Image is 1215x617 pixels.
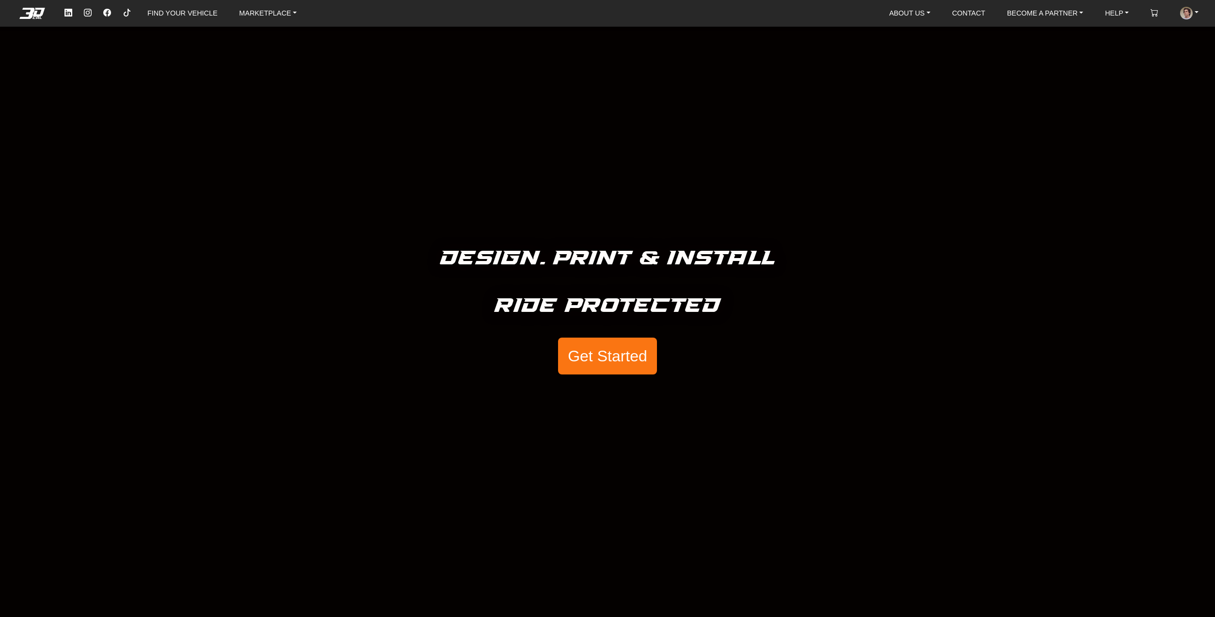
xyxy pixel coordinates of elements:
a: CONTACT [948,5,989,21]
a: ABOUT US [885,5,934,21]
a: MARKETPLACE [235,5,301,21]
a: BECOME A PARTNER [1003,5,1087,21]
h5: Ride Protected [495,290,721,322]
a: FIND YOUR VEHICLE [144,5,221,21]
h5: Design. Print & Install [440,243,775,275]
button: Get Started [558,338,657,374]
a: HELP [1101,5,1133,21]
